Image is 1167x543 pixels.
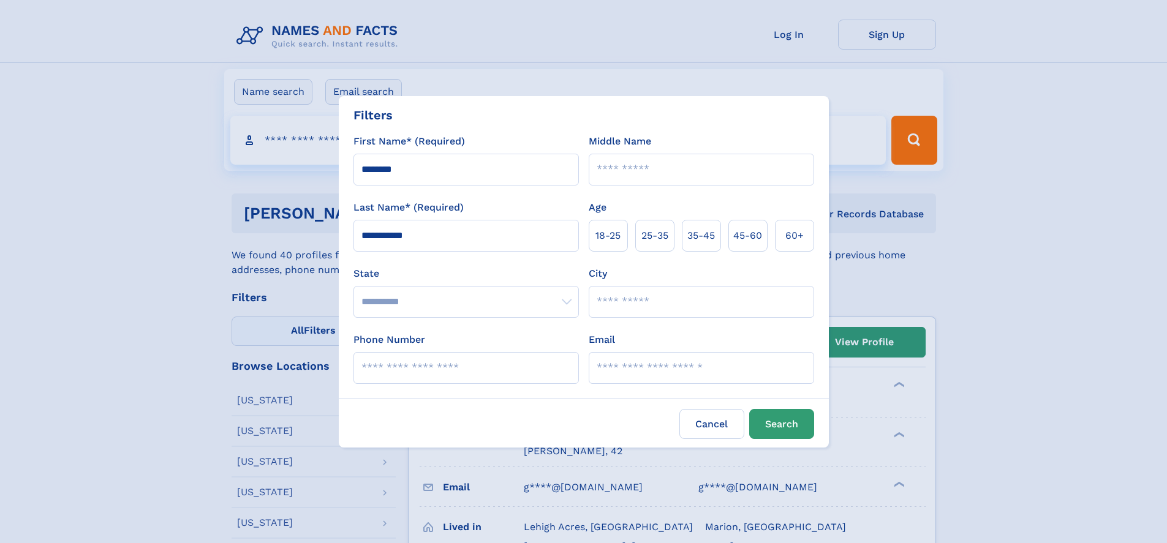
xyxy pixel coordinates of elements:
span: 60+ [785,228,804,243]
label: First Name* (Required) [353,134,465,149]
span: 25‑35 [641,228,668,243]
label: Phone Number [353,332,425,347]
span: 35‑45 [687,228,715,243]
label: Email [589,332,615,347]
label: Cancel [679,409,744,439]
label: Middle Name [589,134,651,149]
div: Filters [353,106,393,124]
span: 18‑25 [595,228,621,243]
button: Search [749,409,814,439]
label: Last Name* (Required) [353,200,464,215]
label: State [353,266,579,281]
label: Age [589,200,606,215]
span: 45‑60 [733,228,762,243]
label: City [589,266,607,281]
